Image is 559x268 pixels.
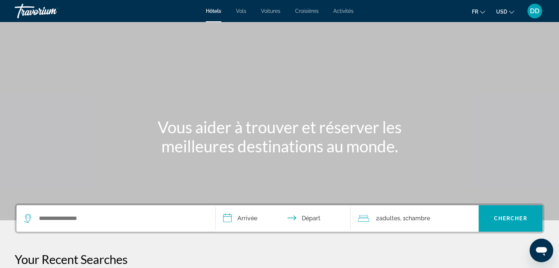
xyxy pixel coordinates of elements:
[206,8,221,14] a: Hôtels
[472,9,478,15] span: fr
[379,215,400,222] span: Adultes
[17,205,542,232] div: Search widget
[472,6,485,17] button: Change language
[496,9,507,15] span: USD
[142,117,418,156] h1: Vous aider à trouver et réserver les meilleures destinations au monde.
[376,213,400,224] span: 2
[295,8,319,14] a: Croisières
[15,252,544,267] p: Your Recent Searches
[216,205,351,232] button: Check in and out dates
[400,213,430,224] span: , 1
[405,215,430,222] span: Chambre
[351,205,479,232] button: Travelers: 2 adults, 0 children
[496,6,514,17] button: Change currency
[494,216,527,221] span: Chercher
[530,239,553,262] iframe: Bouton de lancement de la fenêtre de messagerie
[525,3,544,19] button: User Menu
[236,8,246,14] a: Vols
[15,1,88,21] a: Travorium
[261,8,280,14] a: Voitures
[530,7,540,15] span: DD
[479,205,542,232] button: Chercher
[333,8,354,14] a: Activités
